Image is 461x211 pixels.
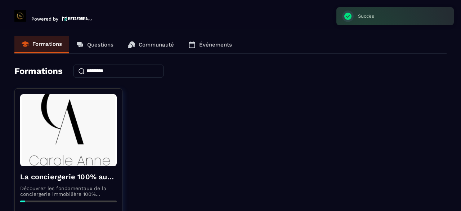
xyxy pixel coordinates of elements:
[32,41,62,47] p: Formations
[62,16,92,22] img: logo
[199,41,232,48] p: Événements
[139,41,174,48] p: Communauté
[121,36,181,53] a: Communauté
[181,36,239,53] a: Événements
[20,172,117,182] h4: La conciergerie 100% automatisée
[87,41,113,48] p: Questions
[20,94,117,166] img: formation-background
[14,66,63,76] h4: Formations
[20,185,117,197] p: Découvrez les fondamentaux de la conciergerie immobilière 100% automatisée. Cette formation est c...
[14,36,69,53] a: Formations
[31,16,58,22] p: Powered by
[14,10,26,22] img: logo-branding
[69,36,121,53] a: Questions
